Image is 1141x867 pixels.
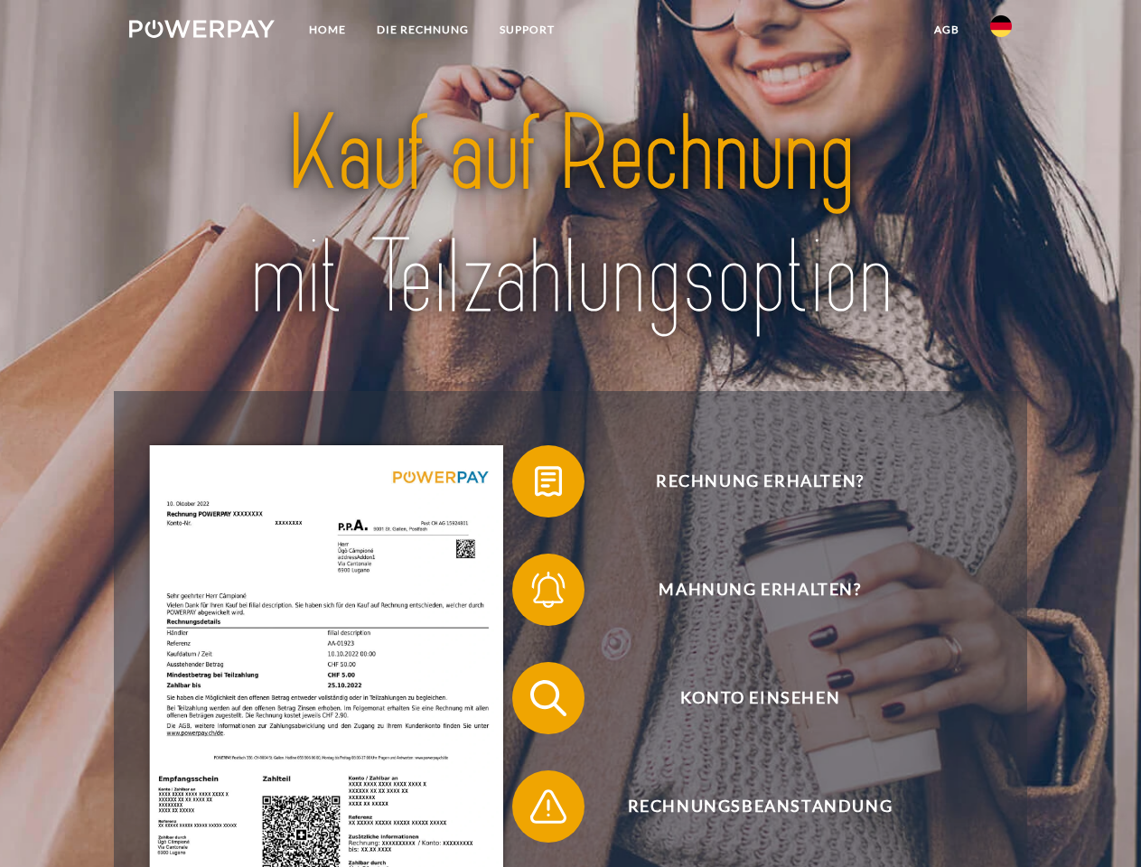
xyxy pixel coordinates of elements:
span: Mahnung erhalten? [538,554,981,626]
img: de [990,15,1012,37]
img: title-powerpay_de.svg [173,87,968,346]
a: DIE RECHNUNG [361,14,484,46]
img: qb_bell.svg [526,567,571,612]
a: Home [294,14,361,46]
img: qb_bill.svg [526,459,571,504]
button: Rechnungsbeanstandung [512,770,982,843]
img: qb_warning.svg [526,784,571,829]
span: Rechnung erhalten? [538,445,981,517]
img: qb_search.svg [526,676,571,721]
button: Rechnung erhalten? [512,445,982,517]
a: agb [919,14,975,46]
img: logo-powerpay-white.svg [129,20,275,38]
button: Konto einsehen [512,662,982,734]
span: Konto einsehen [538,662,981,734]
span: Rechnungsbeanstandung [538,770,981,843]
a: SUPPORT [484,14,570,46]
button: Mahnung erhalten? [512,554,982,626]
